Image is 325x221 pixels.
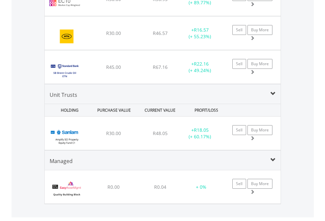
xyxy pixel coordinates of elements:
span: Unit Trusts [50,91,77,98]
span: R46.57 [153,30,168,36]
div: HOLDING [45,104,90,116]
div: + (+ 55.23%) [179,27,221,40]
div: CURRENT VALUE [138,104,182,116]
div: PROFIT/LOSS [184,104,229,116]
a: Buy More [247,59,272,69]
a: Buy More [247,125,272,135]
a: Sell [232,59,246,69]
a: Sell [232,125,246,135]
div: + (+ 49.24%) [179,61,221,74]
span: R30.00 [106,130,121,136]
img: EMPBundle_Dividend.png [48,179,86,202]
a: Buy More [247,179,272,189]
span: R22.16 [194,61,209,67]
span: R18.05 [194,127,209,133]
span: Managed [50,157,73,165]
span: R0.04 [154,184,166,190]
img: UT.ZA.ABPC1.png [48,125,86,148]
span: R45.00 [106,64,121,70]
span: R67.16 [153,64,168,70]
img: EQU.ZA.SBOIL.png [48,59,81,82]
span: R48.05 [153,130,168,136]
a: Sell [232,179,246,189]
span: R16.57 [194,27,209,33]
div: + (+ 60.17%) [179,127,221,140]
div: PURCHASE VALUE [92,104,136,116]
a: Buy More [247,25,272,35]
span: R30.00 [106,30,121,36]
div: + 0% [184,184,218,190]
a: Sell [232,25,246,35]
img: EQU.ZA.MTN.png [48,25,86,48]
span: R0.00 [107,184,120,190]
